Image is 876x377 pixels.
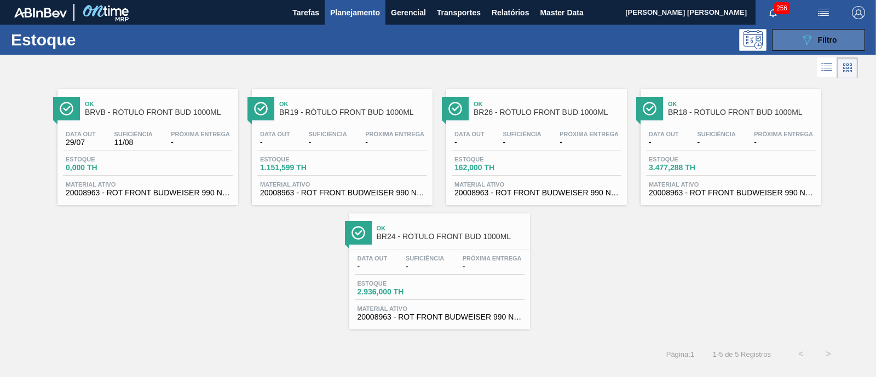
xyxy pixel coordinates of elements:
[643,102,656,115] img: Ícone
[474,101,621,107] span: Ok
[66,156,142,163] span: Estoque
[560,131,619,137] span: Próxima Entrega
[649,189,813,197] span: 20008963 - ROT FRONT BUDWEISER 990 NIV 024 CX24MIL
[739,29,766,51] div: Pogramando: nenhum usuário selecionado
[358,263,388,271] span: -
[454,181,619,188] span: Material ativo
[697,138,735,147] span: -
[85,101,233,107] span: Ok
[454,164,531,172] span: 162,000 TH
[649,138,679,147] span: -
[308,131,347,137] span: Suficiência
[649,131,679,137] span: Data out
[463,263,522,271] span: -
[540,6,583,19] span: Master Data
[492,6,529,19] span: Relatórios
[358,288,434,296] span: 2.936,000 TH
[66,164,142,172] span: 0,000 TH
[11,33,170,46] h1: Estoque
[817,6,830,19] img: userActions
[365,138,424,147] span: -
[756,5,791,20] button: Notificações
[649,156,725,163] span: Estoque
[260,164,337,172] span: 1.151,599 TH
[171,138,230,147] span: -
[358,255,388,262] span: Data out
[666,350,694,358] span: Página : 1
[358,280,434,287] span: Estoque
[454,131,485,137] span: Data out
[503,138,541,147] span: -
[14,8,67,18] img: TNhmsLtSVTkK8tSr43FrP2fwEKptu5GPRR3wAAAABJRU5ErkJggg==
[815,340,842,368] button: >
[260,181,424,188] span: Material ativo
[406,255,444,262] span: Suficiência
[66,181,230,188] span: Material ativo
[711,350,771,358] span: 1 - 5 de 5 Registros
[85,108,233,117] span: BRVB - RÓTULO FRONT BUD 1000ML
[787,340,815,368] button: <
[454,138,485,147] span: -
[171,131,230,137] span: Próxima Entrega
[330,6,380,19] span: Planejamento
[260,131,290,137] span: Data out
[60,102,73,115] img: Ícone
[66,189,230,197] span: 20008963 - ROT FRONT BUDWEISER 990 NIV 024 CX24MIL
[668,108,816,117] span: BR18 - RÓTULO FRONT BUD 1000ML
[438,81,632,205] a: ÍconeOkBR26 - RÓTULO FRONT BUD 1000MLData out-Suficiência-Próxima Entrega-Estoque162,000 THMateri...
[448,102,462,115] img: Ícone
[852,6,865,19] img: Logout
[754,138,813,147] span: -
[260,138,290,147] span: -
[437,6,481,19] span: Transportes
[837,57,858,78] div: Visão em Cards
[774,2,789,14] span: 256
[668,101,816,107] span: Ok
[632,81,827,205] a: ÍconeOkBR18 - RÓTULO FRONT BUD 1000MLData out-Suficiência-Próxima Entrega-Estoque3.477,288 THMate...
[260,189,424,197] span: 20008963 - ROT FRONT BUDWEISER 990 NIV 024 CX24MIL
[66,138,96,147] span: 29/07
[697,131,735,137] span: Suficiência
[503,131,541,137] span: Suficiência
[351,226,365,240] img: Ícone
[772,29,865,51] button: Filtro
[649,164,725,172] span: 3.477,288 TH
[279,108,427,117] span: BR19 - RÓTULO FRONT BUD 1000ML
[254,102,268,115] img: Ícone
[454,189,619,197] span: 20008963 - ROT FRONT BUDWEISER 990 NIV 024 CX24MIL
[377,225,525,231] span: Ok
[358,305,522,312] span: Material ativo
[454,156,531,163] span: Estoque
[377,233,525,241] span: BR24 - RÓTULO FRONT BUD 1000ML
[308,138,347,147] span: -
[244,81,438,205] a: ÍconeOkBR19 - RÓTULO FRONT BUD 1000MLData out-Suficiência-Próxima Entrega-Estoque1.151,599 THMate...
[818,36,837,44] span: Filtro
[365,131,424,137] span: Próxima Entrega
[114,131,152,137] span: Suficiência
[114,138,152,147] span: 11/08
[406,263,444,271] span: -
[358,313,522,321] span: 20008963 - ROT FRONT BUDWEISER 990 NIV 024 CX24MIL
[754,131,813,137] span: Próxima Entrega
[292,6,319,19] span: Tarefas
[474,108,621,117] span: BR26 - RÓTULO FRONT BUD 1000ML
[49,81,244,205] a: ÍconeOkBRVB - RÓTULO FRONT BUD 1000MLData out29/07Suficiência11/08Próxima Entrega-Estoque0,000 TH...
[560,138,619,147] span: -
[66,131,96,137] span: Data out
[341,205,535,329] a: ÍconeOkBR24 - RÓTULO FRONT BUD 1000MLData out-Suficiência-Próxima Entrega-Estoque2.936,000 THMate...
[817,57,837,78] div: Visão em Lista
[463,255,522,262] span: Próxima Entrega
[260,156,337,163] span: Estoque
[649,181,813,188] span: Material ativo
[279,101,427,107] span: Ok
[391,6,426,19] span: Gerencial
